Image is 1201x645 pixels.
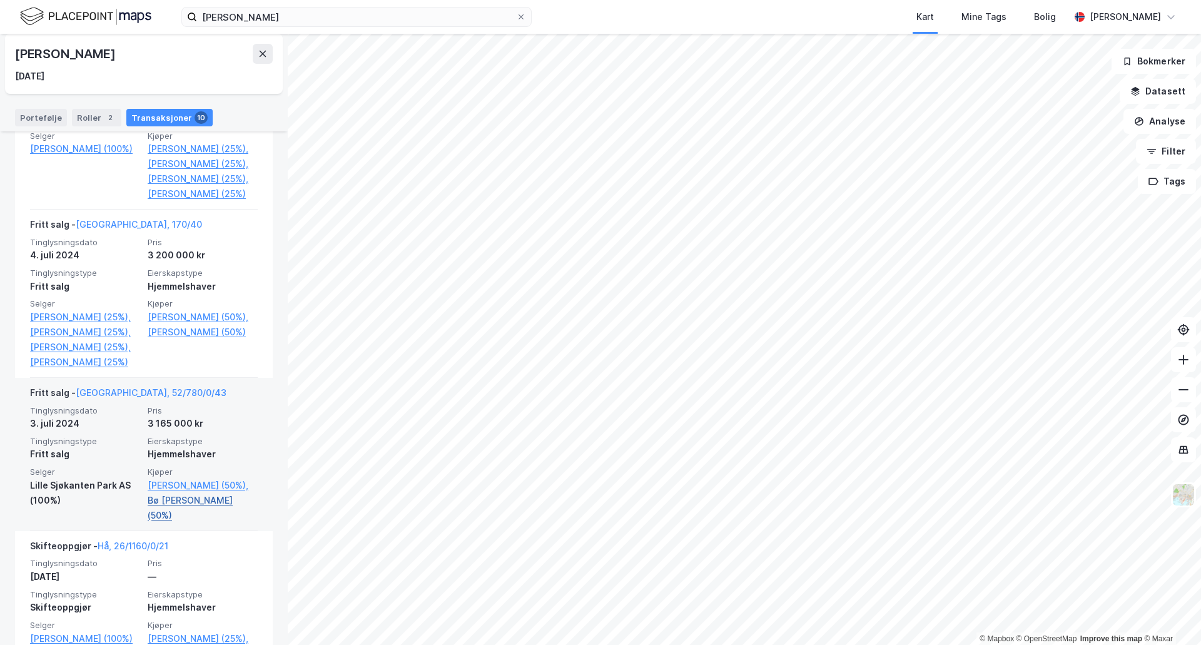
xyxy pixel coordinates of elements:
div: Portefølje [15,109,67,126]
div: 4. juli 2024 [30,248,140,263]
div: Fritt salg - [30,217,202,237]
a: [PERSON_NAME] (50%), [148,310,258,325]
div: [DATE] [30,569,140,584]
button: Filter [1136,139,1196,164]
div: 3 200 000 kr [148,248,258,263]
span: Tinglysningsdato [30,237,140,248]
iframe: Chat Widget [1138,585,1201,645]
div: Fritt salg [30,279,140,294]
div: [PERSON_NAME] [15,44,118,64]
button: Tags [1138,169,1196,194]
div: Skifteoppgjør [30,600,140,615]
span: Eierskapstype [148,589,258,600]
span: Tinglysningsdato [30,405,140,416]
div: 2 [104,111,116,124]
div: Bolig [1034,9,1056,24]
div: Kontrollprogram for chat [1138,585,1201,645]
div: Hjemmelshaver [148,600,258,615]
span: Kjøper [148,298,258,309]
a: [PERSON_NAME] (25%), [148,141,258,156]
div: Kart [916,9,934,24]
div: Transaksjoner [126,109,213,126]
a: Mapbox [980,634,1014,643]
a: [GEOGRAPHIC_DATA], 170/40 [76,219,202,230]
span: Kjøper [148,131,258,141]
span: Selger [30,620,140,631]
a: Bø [PERSON_NAME] (50%) [148,493,258,523]
a: OpenStreetMap [1016,634,1077,643]
img: logo.f888ab2527a4732fd821a326f86c7f29.svg [20,6,151,28]
span: Kjøper [148,467,258,477]
a: [PERSON_NAME] (25%) [30,355,140,370]
span: Tinglysningstype [30,268,140,278]
button: Datasett [1120,79,1196,104]
div: Fritt salg [30,447,140,462]
div: 3 165 000 kr [148,416,258,431]
span: Tinglysningstype [30,436,140,447]
button: Bokmerker [1112,49,1196,74]
div: Hjemmelshaver [148,279,258,294]
div: Skifteoppgjør - [30,539,168,559]
div: Fritt salg - [30,385,226,405]
a: [PERSON_NAME] (25%), [30,310,140,325]
div: — [148,569,258,584]
div: Mine Tags [961,9,1006,24]
a: [PERSON_NAME] (50%) [148,325,258,340]
a: [PERSON_NAME] (25%), [30,325,140,340]
span: Kjøper [148,620,258,631]
a: [PERSON_NAME] (25%) [148,186,258,201]
a: [PERSON_NAME] (100%) [30,141,140,156]
span: Selger [30,298,140,309]
span: Eierskapstype [148,436,258,447]
div: [DATE] [15,69,44,84]
span: Pris [148,237,258,248]
div: [PERSON_NAME] [1090,9,1161,24]
span: Selger [30,467,140,477]
span: Pris [148,405,258,416]
div: Lille Sjøkanten Park AS (100%) [30,478,140,508]
a: [PERSON_NAME] (25%), [148,171,258,186]
a: Hå, 26/1160/0/21 [98,541,168,551]
span: Tinglysningstype [30,589,140,600]
div: 3. juli 2024 [30,416,140,431]
div: Hjemmelshaver [148,447,258,462]
span: Selger [30,131,140,141]
a: [PERSON_NAME] (50%), [148,478,258,493]
a: [PERSON_NAME] (25%), [148,156,258,171]
input: Søk på adresse, matrikkel, gårdeiere, leietakere eller personer [197,8,516,26]
a: [PERSON_NAME] (25%), [30,340,140,355]
a: [GEOGRAPHIC_DATA], 52/780/0/43 [76,387,226,398]
div: Roller [72,109,121,126]
span: Eierskapstype [148,268,258,278]
span: Tinglysningsdato [30,558,140,569]
button: Analyse [1123,109,1196,134]
span: Pris [148,558,258,569]
div: 10 [195,111,208,124]
a: Improve this map [1080,634,1142,643]
img: Z [1172,483,1195,507]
